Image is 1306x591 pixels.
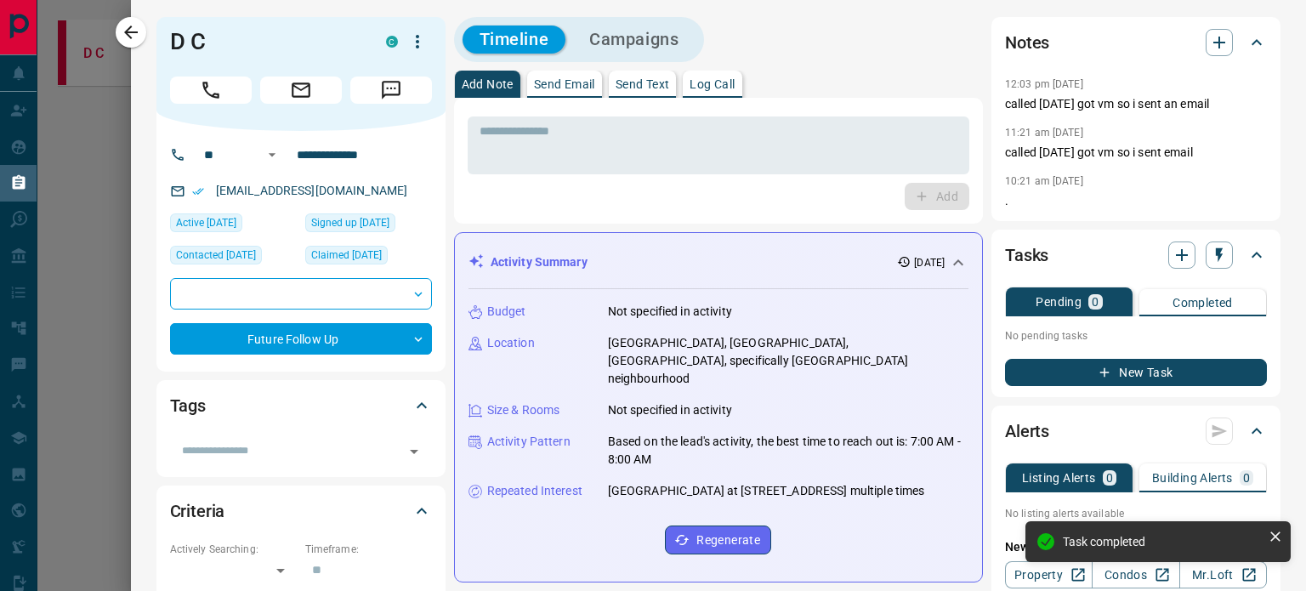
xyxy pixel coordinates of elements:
[534,78,595,90] p: Send Email
[170,213,297,237] div: Sun Sep 07 2025
[170,385,432,426] div: Tags
[608,482,925,500] p: [GEOGRAPHIC_DATA] at [STREET_ADDRESS] multiple times
[608,401,732,419] p: Not specified in activity
[1005,29,1049,56] h2: Notes
[170,491,432,531] div: Criteria
[305,213,432,237] div: Sun Jul 26 2020
[311,214,389,231] span: Signed up [DATE]
[1063,535,1262,548] div: Task completed
[914,255,945,270] p: [DATE]
[311,247,382,264] span: Claimed [DATE]
[665,526,771,554] button: Regenerate
[616,78,670,90] p: Send Text
[1173,297,1233,309] p: Completed
[487,482,582,500] p: Repeated Interest
[305,542,432,557] p: Timeframe:
[1152,472,1233,484] p: Building Alerts
[1005,22,1267,63] div: Notes
[170,77,252,104] span: Call
[176,214,236,231] span: Active [DATE]
[350,77,432,104] span: Message
[1005,418,1049,445] h2: Alerts
[1005,127,1083,139] p: 11:21 am [DATE]
[1005,323,1267,349] p: No pending tasks
[192,185,204,197] svg: Email Verified
[608,303,732,321] p: Not specified in activity
[1005,359,1267,386] button: New Task
[402,440,426,463] button: Open
[1005,235,1267,276] div: Tasks
[491,253,588,271] p: Activity Summary
[1005,144,1267,162] p: called [DATE] got vm so i sent email
[305,246,432,270] div: Tue Sep 09 2025
[170,542,297,557] p: Actively Searching:
[468,247,968,278] div: Activity Summary[DATE]
[1005,506,1267,521] p: No listing alerts available
[1005,175,1083,187] p: 10:21 am [DATE]
[1243,472,1250,484] p: 0
[462,78,514,90] p: Add Note
[1005,95,1267,113] p: called [DATE] got vm so i sent an email
[487,303,526,321] p: Budget
[487,401,560,419] p: Size & Rooms
[572,26,696,54] button: Campaigns
[1022,472,1096,484] p: Listing Alerts
[1036,296,1082,308] p: Pending
[1005,78,1083,90] p: 12:03 pm [DATE]
[260,77,342,104] span: Email
[170,28,361,55] h1: D C
[176,247,256,264] span: Contacted [DATE]
[1005,192,1267,210] p: .
[1106,472,1113,484] p: 0
[386,36,398,48] div: condos.ca
[170,497,225,525] h2: Criteria
[262,145,282,165] button: Open
[170,323,432,355] div: Future Follow Up
[608,433,968,469] p: Based on the lead's activity, the best time to reach out is: 7:00 AM - 8:00 AM
[170,392,206,419] h2: Tags
[1005,411,1267,452] div: Alerts
[216,184,408,197] a: [EMAIL_ADDRESS][DOMAIN_NAME]
[608,334,968,388] p: [GEOGRAPHIC_DATA], [GEOGRAPHIC_DATA], [GEOGRAPHIC_DATA], specifically [GEOGRAPHIC_DATA] neighbour...
[487,433,571,451] p: Activity Pattern
[690,78,735,90] p: Log Call
[1005,561,1093,588] a: Property
[1005,242,1048,269] h2: Tasks
[463,26,566,54] button: Timeline
[1092,296,1099,308] p: 0
[487,334,535,352] p: Location
[1005,538,1267,556] p: New Alert:
[170,246,297,270] div: Mon Sep 15 2025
